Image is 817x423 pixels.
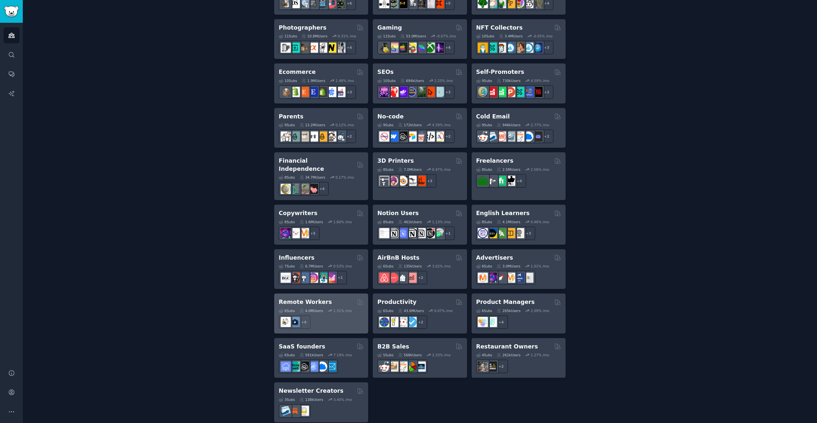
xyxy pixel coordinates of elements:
img: AppIdeas [478,87,488,97]
img: Learn_English [514,228,524,238]
div: + 4 [342,41,356,54]
div: + 4 [315,182,329,196]
img: reviewmyshopify [317,87,327,97]
img: GoogleSearchConsole [425,87,435,97]
div: 5 Sub s [377,353,394,357]
div: + 2 [540,85,554,99]
div: 34.7M Users [300,175,325,180]
img: InstagramGrowthTips [326,273,336,283]
img: ProductManagement [478,317,488,327]
img: Freelancers [505,176,515,186]
div: 1.60 % /mo [333,220,352,224]
img: InstagramMarketing [308,273,318,283]
div: 13.2M Users [300,123,325,127]
div: 1.27 % /mo [531,353,549,357]
img: Fire [299,184,309,194]
div: + 2 [414,315,427,329]
div: 9 Sub s [279,123,295,127]
div: + 3 [342,85,356,99]
img: b2b_sales [514,131,524,142]
img: ender3 [407,176,417,186]
img: influencermarketing [317,273,327,283]
img: B_2_B_Selling_Tips [416,362,426,372]
div: 3.0M Users [497,264,520,268]
img: ecommerce_growth [335,87,345,97]
div: + 3 [423,174,436,188]
img: canon [317,43,327,53]
h2: Productivity [377,298,416,306]
div: 3.40 % /mo [333,397,352,402]
img: OpenSeaNFT [505,43,515,53]
img: advertising [505,273,515,283]
img: Fiverr [496,176,506,186]
div: 0.46 % /mo [531,220,549,224]
div: + 2 [441,130,455,143]
div: 694k Users [400,78,424,83]
img: SaaSSales [308,362,318,372]
img: TwitchStreaming [434,43,444,53]
h2: Self-Promoters [476,68,524,76]
img: betatests [523,87,533,97]
div: + 4 [441,41,455,54]
div: 8 Sub s [377,220,394,224]
img: WeddingPhotography [335,43,345,53]
div: 7 Sub s [279,264,295,268]
h2: English Learners [476,209,530,217]
h2: Notion Users [377,209,419,217]
h2: Product Managers [476,298,535,306]
img: TestMyApp [532,87,542,97]
div: 1.48 % /mo [336,78,354,83]
img: webflow [388,131,398,142]
img: NoCodeMovement [425,131,435,142]
div: + 4 [513,174,526,188]
div: 2.25 % /mo [434,78,453,83]
img: NFTExchange [478,43,488,53]
img: CryptoArt [514,43,524,53]
img: 3Dprinting [379,176,389,186]
img: fatFIRE [308,184,318,194]
div: 6 Sub s [476,308,492,313]
img: restaurantowners [478,362,488,372]
h2: 3D Printers [377,157,414,165]
img: Notiontemplates [379,228,389,238]
img: productivity [397,317,408,327]
div: 4.0M Users [300,308,323,313]
h2: AirBnB Hosts [377,254,419,262]
div: 8 Sub s [279,175,295,180]
h2: Freelancers [476,157,514,165]
div: 2.09 % /mo [531,308,549,313]
div: 9 Sub s [476,123,492,127]
h2: Cold Email [476,113,510,121]
div: 6 Sub s [279,308,295,313]
h2: Advertisers [476,254,513,262]
div: + 2 [342,130,356,143]
div: 11 Sub s [377,34,395,38]
div: -0.05 % /mo [533,34,553,38]
img: youtubepromotion [487,87,497,97]
div: + 4 [494,315,508,329]
div: 1.31 % /mo [333,308,352,313]
img: salestechniques [388,362,398,372]
img: BestNotionTemplates [425,228,435,238]
img: seogrowth [397,87,408,97]
h2: Financial Independence [279,157,355,173]
img: nocodelowcode [416,131,426,142]
div: 6.7M Users [300,264,323,268]
div: 3 Sub s [279,397,295,402]
img: socialmedia [290,273,300,283]
div: + 1 [333,271,347,284]
img: SonyAlpha [308,43,318,53]
div: 8 Sub s [279,220,295,224]
div: 4.39 % /mo [432,123,451,127]
img: SEO_Digital_Marketing [379,87,389,97]
img: FinancialPlanning [290,184,300,194]
img: SEO [487,273,497,283]
h2: SaaS founders [279,343,325,351]
img: BarOwners [487,362,497,372]
div: + 1 [441,226,455,240]
div: 4.59 % /mo [531,78,549,83]
h2: Copywriters [279,209,317,217]
div: 591k Users [300,353,323,357]
img: beyondthebump [299,131,309,142]
div: 10.8M Users [301,34,327,38]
